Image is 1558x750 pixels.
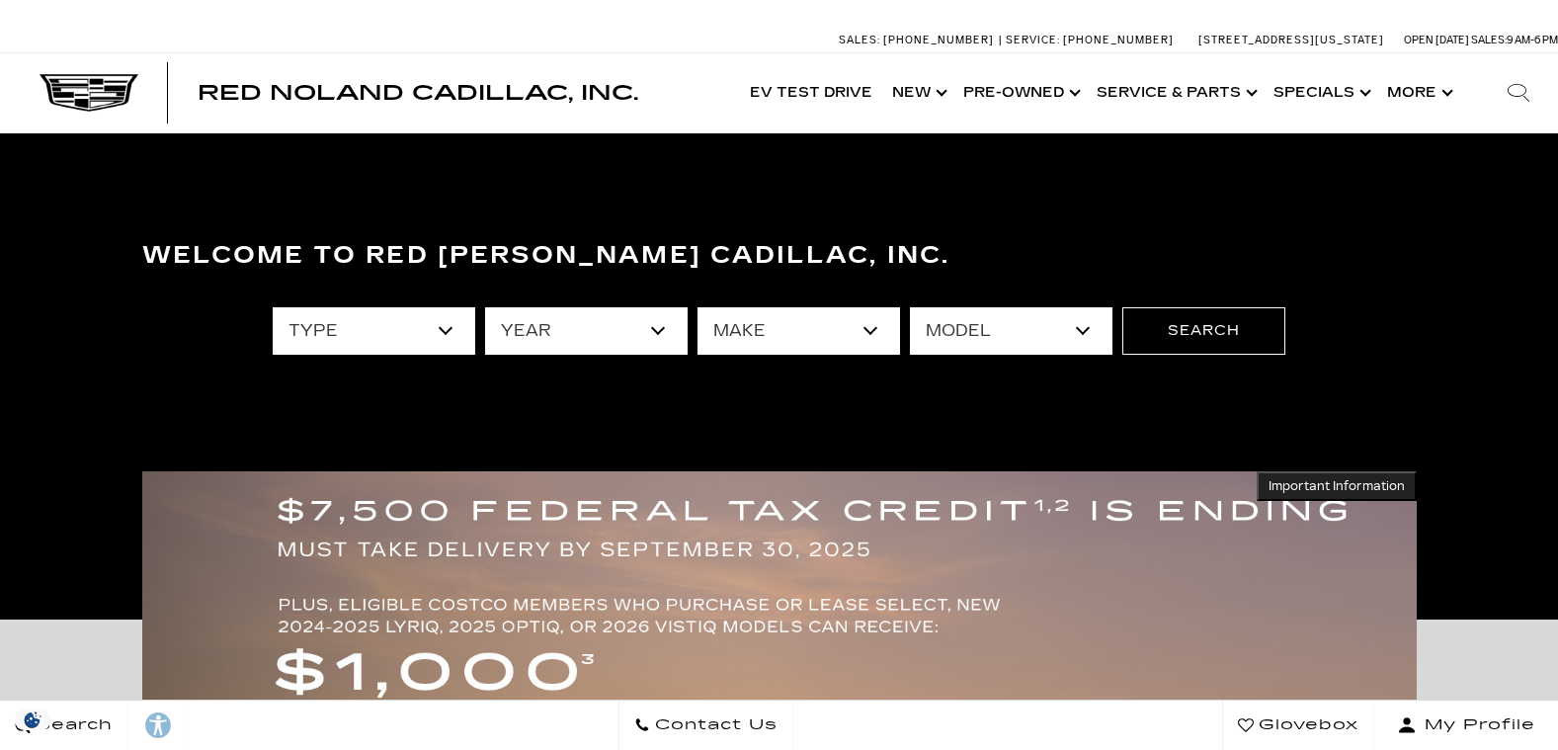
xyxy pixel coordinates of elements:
[910,307,1112,355] select: Filter by model
[883,34,994,46] span: [PHONE_NUMBER]
[31,711,113,739] span: Search
[1471,34,1507,46] span: Sales:
[1417,711,1535,739] span: My Profile
[10,709,55,730] img: Opt-Out Icon
[697,307,900,355] select: Filter by make
[882,53,953,132] a: New
[1377,53,1459,132] button: More
[839,35,999,45] a: Sales: [PHONE_NUMBER]
[485,307,688,355] select: Filter by year
[650,711,778,739] span: Contact Us
[1269,478,1405,494] span: Important Information
[953,53,1087,132] a: Pre-Owned
[198,83,638,103] a: Red Noland Cadillac, Inc.
[40,74,138,112] img: Cadillac Dark Logo with Cadillac White Text
[839,34,880,46] span: Sales:
[1222,701,1374,750] a: Glovebox
[1122,307,1285,355] button: Search
[1087,53,1264,132] a: Service & Parts
[1374,701,1558,750] button: Open user profile menu
[1254,711,1358,739] span: Glovebox
[273,307,475,355] select: Filter by type
[1198,34,1384,46] a: [STREET_ADDRESS][US_STATE]
[740,53,882,132] a: EV Test Drive
[1257,471,1417,501] button: Important Information
[999,35,1179,45] a: Service: [PHONE_NUMBER]
[198,81,638,105] span: Red Noland Cadillac, Inc.
[10,709,55,730] section: Click to Open Cookie Consent Modal
[1507,34,1558,46] span: 9 AM-6 PM
[142,236,1417,276] h3: Welcome to Red [PERSON_NAME] Cadillac, Inc.
[1006,34,1060,46] span: Service:
[1264,53,1377,132] a: Specials
[1404,34,1469,46] span: Open [DATE]
[1063,34,1174,46] span: [PHONE_NUMBER]
[618,701,793,750] a: Contact Us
